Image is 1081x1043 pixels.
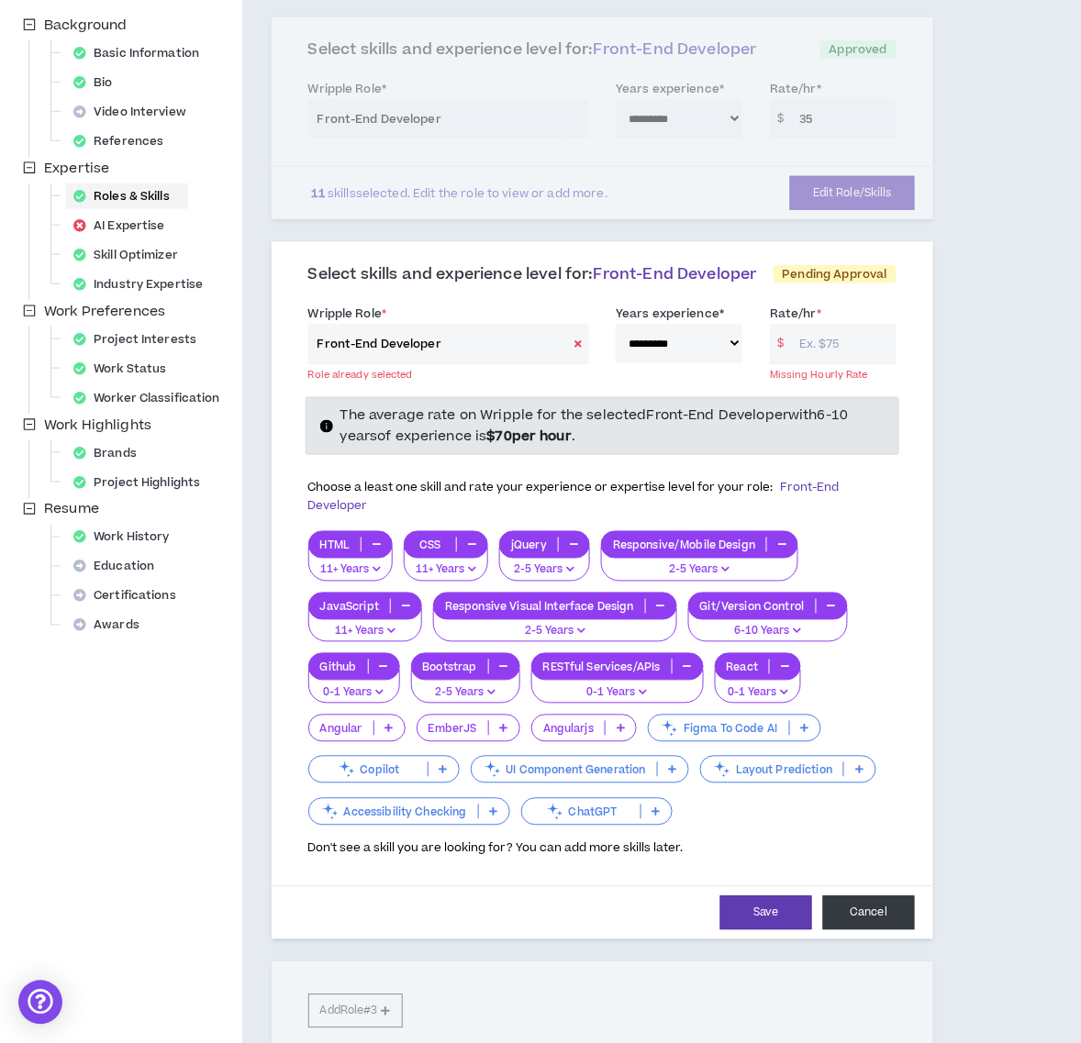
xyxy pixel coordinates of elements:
[531,670,704,705] button: 0-1 Years
[66,554,173,580] div: Education
[44,16,127,35] span: Background
[532,722,605,736] p: Angularjs
[66,213,184,239] div: AI Expertise
[308,840,684,857] span: Don't see a skill you are looking for? You can add more skills later.
[23,161,36,174] span: minus-square
[66,525,188,550] div: Work History
[308,263,757,285] span: Select skills and experience level for:
[543,685,692,702] p: 0-1 Years
[23,305,36,317] span: minus-square
[716,660,770,674] p: React
[44,500,99,519] span: Resume
[320,685,388,702] p: 0-1 Years
[66,613,158,638] div: Awards
[774,265,897,283] p: Pending Approval
[404,547,488,582] button: 11+ Years
[433,608,677,643] button: 2-5 Years
[40,415,155,437] span: Work Highlights
[66,327,215,352] div: Project Interests
[308,324,568,363] input: (e.g. User Experience, Visual & UI, Technical PM, etc.)
[309,600,390,614] p: JavaScript
[308,368,589,382] div: Role already selected
[487,427,573,446] strong: $ 70 per hour
[770,368,897,382] div: Missing Hourly Rate
[66,470,218,495] div: Project Highlights
[412,660,488,674] p: Bootstrap
[309,660,368,674] p: Github
[688,608,848,643] button: 6-10 Years
[434,600,645,614] p: Responsive Visual Interface Design
[308,299,387,328] label: Wripple Role
[66,356,184,382] div: Work Status
[770,324,791,363] span: $
[66,183,188,209] div: Roles & Skills
[23,18,36,31] span: minus-square
[416,562,476,579] p: 11+ Years
[418,722,488,736] p: EmberJS
[594,263,757,285] span: Front-End Developer
[320,562,382,579] p: 11+ Years
[308,547,394,582] button: 11+ Years
[522,805,641,819] p: ChatGPT
[44,302,165,321] span: Work Preferences
[23,503,36,516] span: minus-square
[320,624,410,640] p: 11+ Years
[790,324,897,363] input: Ex. $75
[66,385,239,411] div: Worker Classification
[770,299,822,328] label: Rate/hr
[532,660,672,674] p: RESTful Services/APIs
[40,499,103,521] span: Resume
[616,299,724,328] label: Years experience
[472,763,657,777] p: UI Component Generation
[602,538,766,552] p: Responsive/Mobile Design
[18,981,62,1025] div: Open Intercom Messenger
[701,763,843,777] p: Layout Prediction
[66,128,182,154] div: References
[689,600,816,614] p: Git/Version Control
[309,805,478,819] p: Accessibility Checking
[499,547,590,582] button: 2-5 Years
[727,685,790,702] p: 0-1 Years
[309,763,428,777] p: Copilot
[66,40,217,66] div: Basic Information
[66,70,131,95] div: Bio
[500,538,558,552] p: jQuery
[423,685,508,702] p: 2-5 Years
[613,562,786,579] p: 2-5 Years
[715,670,802,705] button: 0-1 Years
[308,480,840,515] span: Front-End Developer
[309,538,362,552] p: HTML
[308,670,400,705] button: 0-1 Years
[308,608,422,643] button: 11+ Years
[649,722,788,736] p: Figma To Code AI
[40,301,169,323] span: Work Preferences
[511,562,578,579] p: 2-5 Years
[44,416,151,435] span: Work Highlights
[309,722,373,736] p: Angular
[320,420,333,433] span: info-circle
[445,624,665,640] p: 2-5 Years
[66,99,205,125] div: Video Interview
[823,896,915,930] button: Cancel
[40,158,113,180] span: Expertise
[700,624,836,640] p: 6-10 Years
[340,405,849,445] span: The average rate on Wripple for the selected Front-End Developer with 6-10 years of experience is .
[308,480,840,515] span: Choose a least one skill and rate your experience or expertise level for your role:
[405,538,456,552] p: CSS
[66,272,221,297] div: Industry Expertise
[66,440,155,466] div: Brands
[44,159,109,178] span: Expertise
[40,15,130,37] span: Background
[66,242,196,268] div: Skill Optimizer
[23,418,36,431] span: minus-square
[601,547,798,582] button: 2-5 Years
[720,896,812,930] button: Save
[66,583,195,609] div: Certifications
[411,670,520,705] button: 2-5 Years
